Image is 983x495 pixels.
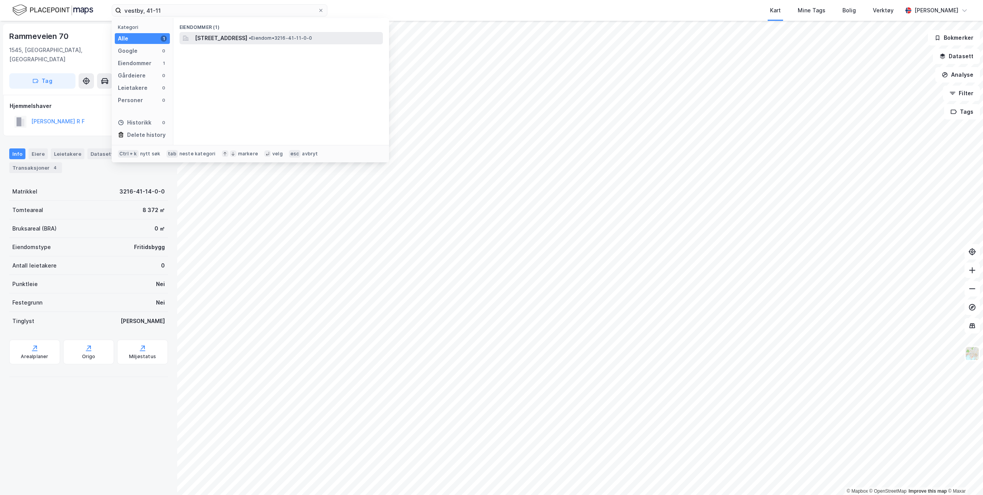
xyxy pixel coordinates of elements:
[156,298,165,307] div: Nei
[289,150,301,158] div: esc
[118,59,151,68] div: Eiendommer
[9,162,62,173] div: Transaksjoner
[195,34,247,43] span: [STREET_ADDRESS]
[161,60,167,66] div: 1
[118,71,146,80] div: Gårdeiere
[118,24,170,30] div: Kategori
[10,101,168,111] div: Hjemmelshaver
[9,30,70,42] div: Rammeveien 70
[12,3,93,17] img: logo.f888ab2527a4732fd821a326f86c7f29.svg
[249,35,312,41] span: Eiendom • 3216-41-11-0-0
[87,148,116,159] div: Datasett
[29,148,48,159] div: Eiere
[944,104,980,120] button: Tags
[154,224,165,233] div: 0 ㎡
[173,18,389,32] div: Eiendommer (1)
[118,96,143,105] div: Personer
[119,187,165,196] div: 3216-41-14-0-0
[134,242,165,252] div: Fritidsbygg
[12,298,42,307] div: Festegrunn
[82,354,96,360] div: Origo
[12,279,38,289] div: Punktleie
[928,30,980,45] button: Bokmerker
[21,354,48,360] div: Arealplaner
[965,346,980,361] img: Z
[51,164,59,172] div: 4
[272,151,283,157] div: velg
[156,279,165,289] div: Nei
[12,317,34,326] div: Tinglyst
[12,261,57,270] div: Antall leietakere
[166,150,178,158] div: tab
[12,205,43,215] div: Tomteareal
[121,317,165,326] div: [PERSON_NAME]
[118,118,151,127] div: Historikk
[179,151,216,157] div: neste kategori
[842,6,856,15] div: Bolig
[302,151,318,157] div: avbryt
[161,261,165,270] div: 0
[238,151,258,157] div: markere
[944,458,983,495] iframe: Chat Widget
[9,73,75,89] button: Tag
[914,6,958,15] div: [PERSON_NAME]
[118,150,139,158] div: Ctrl + k
[12,187,37,196] div: Matrikkel
[118,46,138,56] div: Google
[935,67,980,82] button: Analyse
[798,6,825,15] div: Mine Tags
[873,6,894,15] div: Verktøy
[869,488,907,494] a: OpenStreetMap
[129,354,156,360] div: Miljøstatus
[161,120,167,126] div: 0
[161,48,167,54] div: 0
[161,97,167,103] div: 0
[143,205,165,215] div: 8 372 ㎡
[933,49,980,64] button: Datasett
[161,85,167,91] div: 0
[943,86,980,101] button: Filter
[909,488,947,494] a: Improve this map
[12,242,51,252] div: Eiendomstype
[161,35,167,42] div: 1
[118,34,128,43] div: Alle
[127,130,166,140] div: Delete history
[9,45,133,64] div: 1545, [GEOGRAPHIC_DATA], [GEOGRAPHIC_DATA]
[118,83,148,93] div: Leietakere
[140,151,161,157] div: nytt søk
[12,224,57,233] div: Bruksareal (BRA)
[51,148,84,159] div: Leietakere
[161,72,167,79] div: 0
[249,35,251,41] span: •
[770,6,781,15] div: Kart
[121,5,318,16] input: Søk på adresse, matrikkel, gårdeiere, leietakere eller personer
[847,488,868,494] a: Mapbox
[9,148,25,159] div: Info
